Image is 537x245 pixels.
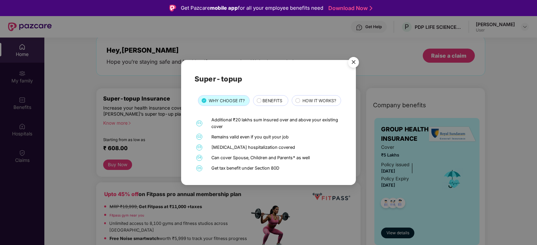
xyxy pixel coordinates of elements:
div: Get tax benefit under Section 80D [211,165,341,171]
span: WHY CHOOSE IT? [209,98,245,104]
span: 01 [196,120,202,126]
span: 05 [196,165,202,171]
span: 03 [196,144,202,150]
img: Stroke [370,5,372,12]
img: Logo [169,5,176,11]
a: Download Now [328,5,370,12]
button: Close [344,54,362,72]
span: HOW IT WORKS? [302,98,336,104]
div: Remains valid even if you quit your job [211,134,341,140]
div: Can cover Spouse, Children and Parents* as well [211,155,341,161]
img: svg+xml;base64,PHN2ZyB4bWxucz0iaHR0cDovL3d3dy53My5vcmcvMjAwMC9zdmciIHdpZHRoPSI1NiIgaGVpZ2h0PSI1Ni... [344,54,363,73]
span: 04 [196,155,202,161]
h2: Super-topup [195,73,342,84]
span: BENEFITS [262,98,282,104]
div: Get Pazcare for all your employee benefits need [181,4,323,12]
div: [MEDICAL_DATA] hospitalization covered [211,144,341,150]
div: Additional ₹20 lakhs sum insured over and above your existing cover [211,117,341,129]
strong: mobile app [210,5,238,11]
span: 02 [196,134,202,140]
